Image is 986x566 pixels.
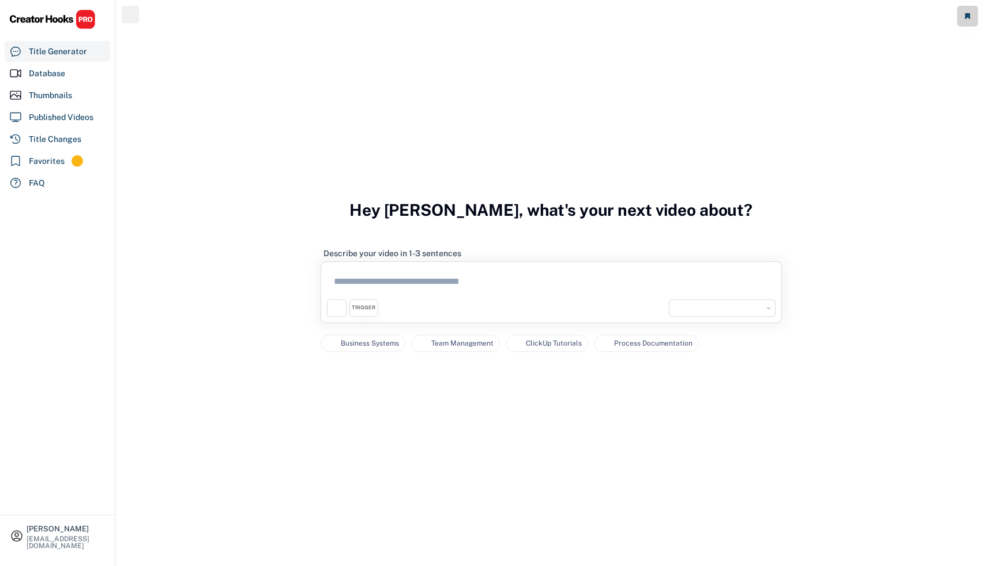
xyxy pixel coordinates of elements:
[341,335,399,352] div: Business Systems
[29,177,45,189] div: FAQ
[614,335,693,352] div: Process Documentation
[431,335,494,352] div: Team Management
[29,68,65,80] div: Database
[9,9,96,29] img: CHPRO%20Logo.svg
[27,535,105,549] div: [EMAIL_ADDRESS][DOMAIN_NAME]
[323,248,461,258] div: Describe your video in 1-3 sentences
[27,525,105,533] div: [PERSON_NAME]
[352,304,375,312] div: TRIGGER
[349,188,752,232] h3: Hey [PERSON_NAME], what's your next video about?
[29,89,72,102] div: Thumbnails
[29,155,65,167] div: Favorites
[672,303,683,313] img: yH5BAEAAAAALAAAAAABAAEAAAIBRAA7
[29,111,93,123] div: Published Videos
[29,133,81,145] div: Title Changes
[29,46,87,58] div: Title Generator
[526,335,582,352] div: ClickUp Tutorials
